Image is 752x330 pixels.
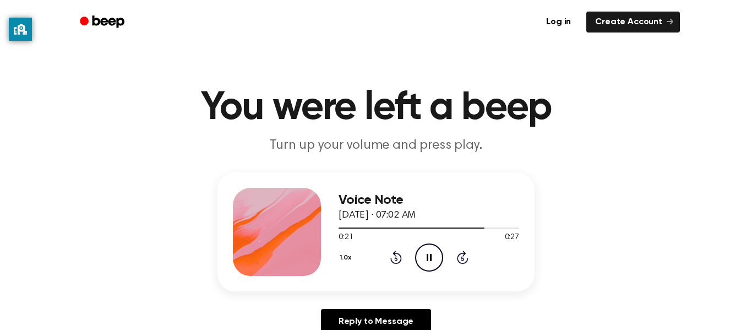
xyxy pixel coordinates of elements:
[94,88,658,128] h1: You were left a beep
[9,18,32,41] button: privacy banner
[586,12,680,33] a: Create Account
[339,232,353,244] span: 0:21
[165,137,587,155] p: Turn up your volume and press play.
[72,12,134,33] a: Beep
[339,193,519,208] h3: Voice Note
[339,248,356,267] button: 1.0x
[505,232,519,244] span: 0:27
[537,12,580,33] a: Log in
[339,210,416,220] span: [DATE] · 07:02 AM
